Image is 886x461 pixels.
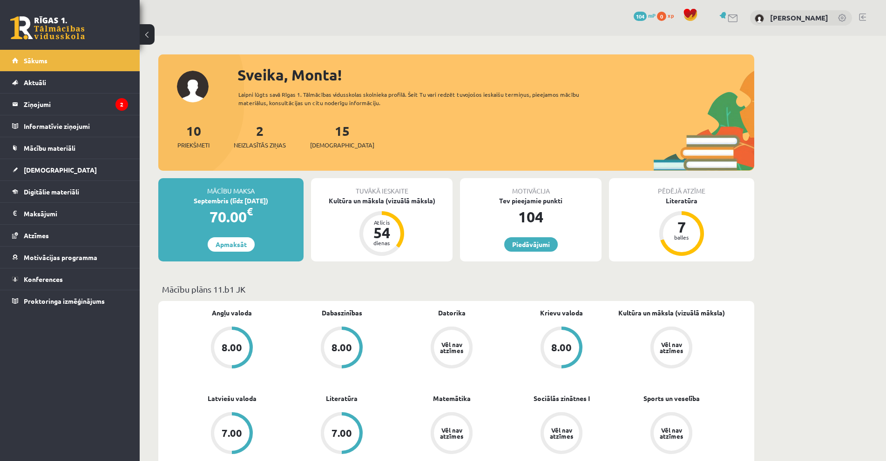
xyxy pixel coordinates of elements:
a: Sports un veselība [643,394,700,403]
a: Angļu valoda [212,308,252,318]
div: dienas [368,240,396,246]
div: 7 [668,220,696,234]
a: Apmaksāt [208,237,255,252]
div: Atlicis [368,220,396,225]
a: Piedāvājumi [504,237,558,252]
div: Mācību maksa [158,178,304,196]
a: Vēl nav atzīmes [616,327,726,370]
span: 104 [634,12,647,21]
div: Motivācija [460,178,602,196]
div: Sveika, Monta! [237,64,754,86]
a: Vēl nav atzīmes [397,412,507,456]
a: Maksājumi [12,203,128,224]
div: Literatūra [609,196,754,206]
div: 8.00 [331,342,352,353]
a: [DEMOGRAPHIC_DATA] [12,159,128,180]
a: Sociālās zinātnes I [534,394,590,403]
a: Ziņojumi2 [12,94,128,115]
img: Monta Jēkabsone [755,14,764,23]
a: 15[DEMOGRAPHIC_DATA] [310,122,374,150]
a: Vēl nav atzīmes [397,327,507,370]
a: Aktuāli [12,72,128,93]
a: Proktoringa izmēģinājums [12,290,128,312]
div: balles [668,234,696,240]
div: Laipni lūgts savā Rīgas 1. Tālmācības vidusskolas skolnieka profilā. Šeit Tu vari redzēt tuvojošo... [238,90,596,107]
a: 2Neizlasītās ziņas [234,122,286,150]
a: Literatūra [326,394,358,403]
a: Datorika [438,308,466,318]
a: [PERSON_NAME] [770,13,828,22]
div: 8.00 [551,342,572,353]
span: Digitālie materiāli [24,187,79,196]
a: Rīgas 1. Tālmācības vidusskola [10,16,85,40]
span: Sākums [24,56,47,65]
a: 104 mP [634,12,656,19]
a: Kultūra un māksla (vizuālā māksla) Atlicis 54 dienas [311,196,453,257]
legend: Maksājumi [24,203,128,224]
i: 2 [115,98,128,111]
span: Atzīmes [24,231,49,240]
a: Kultūra un māksla (vizuālā māksla) [618,308,725,318]
a: Vēl nav atzīmes [616,412,726,456]
span: Neizlasītās ziņas [234,140,286,150]
a: Vēl nav atzīmes [507,412,616,456]
div: Vēl nav atzīmes [658,341,684,354]
span: 0 [657,12,666,21]
a: Krievu valoda [540,308,583,318]
a: Informatīvie ziņojumi [12,115,128,137]
span: Proktoringa izmēģinājums [24,297,105,305]
span: [DEMOGRAPHIC_DATA] [24,166,97,174]
a: Dabaszinības [322,308,362,318]
div: Vēl nav atzīmes [658,427,684,439]
div: Vēl nav atzīmes [548,427,575,439]
div: Septembris (līdz [DATE]) [158,196,304,206]
div: Pēdējā atzīme [609,178,754,196]
div: Vēl nav atzīmes [439,427,465,439]
a: Literatūra 7 balles [609,196,754,257]
div: Kultūra un māksla (vizuālā māksla) [311,196,453,206]
span: Aktuāli [24,78,46,87]
div: 7.00 [222,428,242,438]
a: Konferences [12,268,128,290]
a: 0 xp [657,12,678,19]
a: Atzīmes [12,225,128,246]
span: mP [648,12,656,19]
div: 8.00 [222,342,242,353]
span: Mācību materiāli [24,144,75,152]
div: 7.00 [331,428,352,438]
a: 7.00 [287,412,397,456]
span: Motivācijas programma [24,253,97,261]
a: Latviešu valoda [208,394,257,403]
p: Mācību plāns 11.b1 JK [162,283,751,295]
a: 8.00 [287,327,397,370]
div: Tuvākā ieskaite [311,178,453,196]
div: Vēl nav atzīmes [439,341,465,354]
span: [DEMOGRAPHIC_DATA] [310,140,374,150]
a: Motivācijas programma [12,247,128,268]
div: 104 [460,206,602,228]
div: 54 [368,225,396,240]
a: Digitālie materiāli [12,181,128,202]
span: xp [668,12,674,19]
legend: Ziņojumi [24,94,128,115]
div: 70.00 [158,206,304,228]
a: 10Priekšmeti [177,122,210,150]
a: 7.00 [177,412,287,456]
legend: Informatīvie ziņojumi [24,115,128,137]
a: 8.00 [177,327,287,370]
span: Konferences [24,275,63,283]
a: Mācību materiāli [12,137,128,159]
span: Priekšmeti [177,140,210,150]
a: Sākums [12,50,128,71]
div: Tev pieejamie punkti [460,196,602,206]
a: 8.00 [507,327,616,370]
a: Matemātika [433,394,471,403]
span: € [247,205,253,218]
